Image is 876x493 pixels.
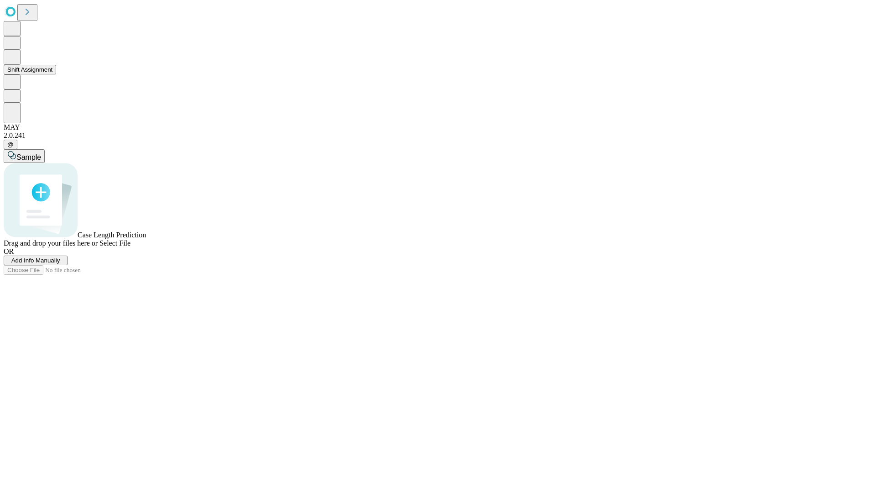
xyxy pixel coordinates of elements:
[4,149,45,163] button: Sample
[4,247,14,255] span: OR
[4,131,872,140] div: 2.0.241
[99,239,130,247] span: Select File
[4,239,98,247] span: Drag and drop your files here or
[4,65,56,74] button: Shift Assignment
[11,257,60,264] span: Add Info Manually
[78,231,146,239] span: Case Length Prediction
[4,256,68,265] button: Add Info Manually
[16,153,41,161] span: Sample
[4,140,17,149] button: @
[7,141,14,148] span: @
[4,123,872,131] div: MAY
